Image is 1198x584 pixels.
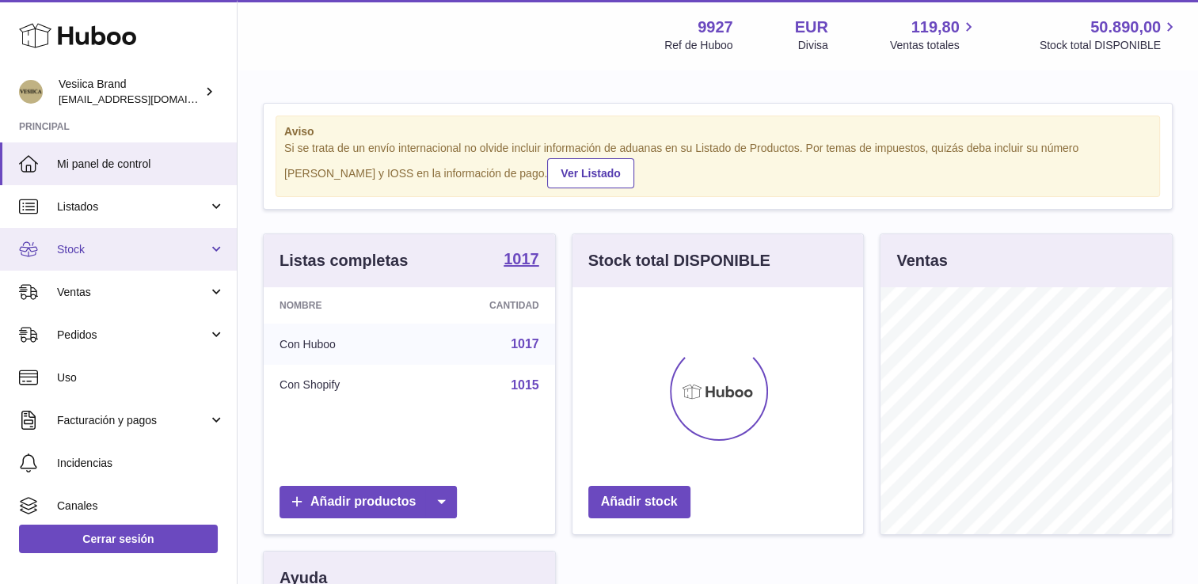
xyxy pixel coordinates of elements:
div: Si se trata de un envío internacional no olvide incluir información de aduanas en su Listado de P... [284,141,1151,188]
span: Facturación y pagos [57,413,208,428]
a: Añadir stock [588,486,690,518]
span: Mi panel de control [57,157,225,172]
span: Ventas totales [890,38,978,53]
span: Listados [57,199,208,214]
img: logistic@vesiica.com [19,80,43,104]
strong: Aviso [284,124,1151,139]
span: [EMAIL_ADDRESS][DOMAIN_NAME] [59,93,233,105]
span: Stock [57,242,208,257]
span: Canales [57,499,225,514]
span: Incidencias [57,456,225,471]
h3: Listas completas [280,250,408,271]
th: Nombre [264,287,418,324]
a: 1017 [504,251,539,270]
div: Ref de Huboo [664,38,732,53]
a: Añadir productos [280,486,457,518]
td: Con Shopify [264,365,418,406]
th: Cantidad [418,287,554,324]
strong: 1017 [504,251,539,267]
td: Con Huboo [264,324,418,365]
div: Divisa [798,38,828,53]
a: 50.890,00 Stock total DISPONIBLE [1040,17,1179,53]
h3: Ventas [896,250,947,271]
a: 1017 [511,337,539,351]
a: Ver Listado [547,158,633,188]
span: Pedidos [57,328,208,343]
span: Uso [57,370,225,385]
span: Ventas [57,285,208,300]
h3: Stock total DISPONIBLE [588,250,770,271]
span: 50.890,00 [1090,17,1161,38]
span: Stock total DISPONIBLE [1040,38,1179,53]
a: 1015 [511,378,539,392]
a: 119,80 Ventas totales [890,17,978,53]
div: Vesiica Brand [59,77,201,107]
a: Cerrar sesión [19,525,218,553]
strong: EUR [795,17,828,38]
strong: 9927 [698,17,733,38]
span: 119,80 [911,17,960,38]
